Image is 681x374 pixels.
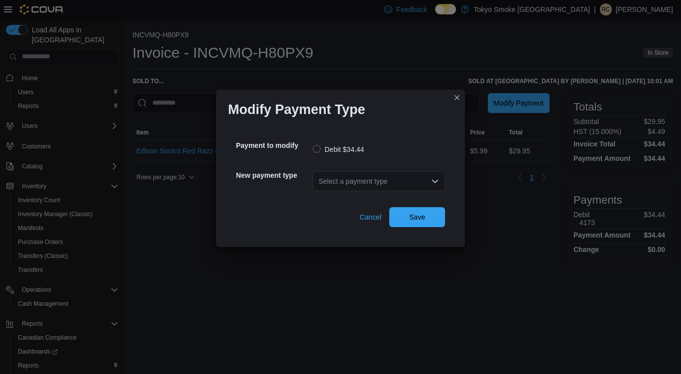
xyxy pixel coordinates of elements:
[355,207,385,227] button: Cancel
[431,177,439,185] button: Open list of options
[359,212,381,222] span: Cancel
[451,92,463,104] button: Closes this modal window
[313,143,364,155] label: Debit $34.44
[236,165,311,185] h5: New payment type
[409,212,425,222] span: Save
[389,207,445,227] button: Save
[236,135,311,155] h5: Payment to modify
[228,102,365,118] h1: Modify Payment Type
[319,175,320,187] input: Accessible screen reader label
